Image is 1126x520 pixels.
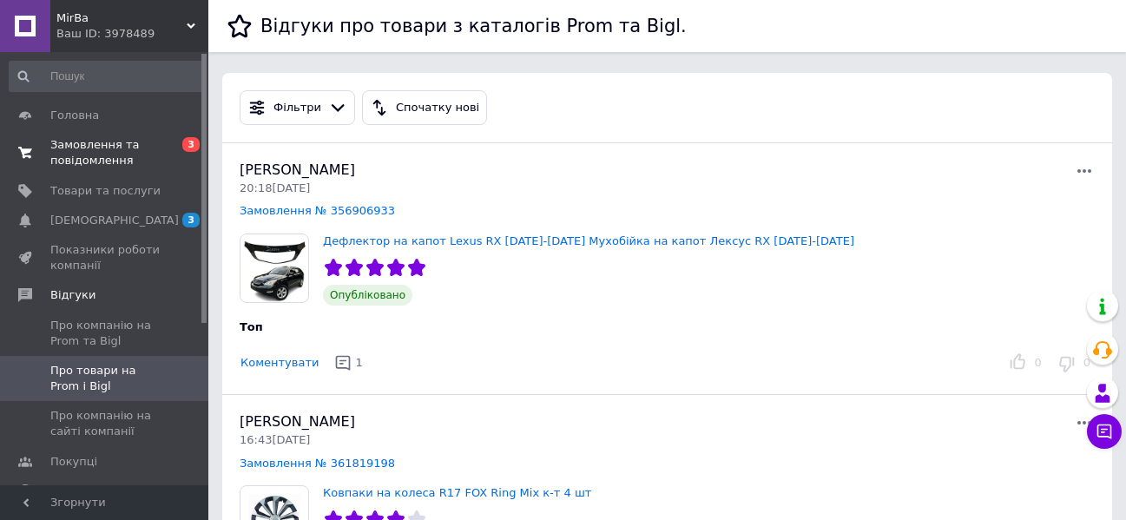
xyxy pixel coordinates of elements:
[50,408,161,439] span: Про компанію на сайті компанії
[50,137,161,168] span: Замовлення та повідомлення
[50,454,97,470] span: Покупці
[240,234,308,302] img: Дефлектор на капот Lexus RX 2003-2009 Мухобійка на капот Лексус RX 2003-2009
[270,99,325,117] div: Фільтри
[9,61,205,92] input: Пошук
[355,356,362,369] span: 1
[323,285,412,306] span: Опубліковано
[260,16,687,36] h1: Відгуки про товари з каталогів Prom та Bigl.
[50,318,161,349] span: Про компанію на Prom та Bigl
[240,181,310,194] span: 20:18[DATE]
[240,320,263,333] span: Топ
[240,413,355,430] span: [PERSON_NAME]
[323,486,591,499] a: Ковпаки на колеса R17 FOX Ring Mix к-т 4 шт
[392,99,483,117] div: Спочатку нові
[50,242,161,273] span: Показники роботи компанії
[323,234,854,247] a: Дефлектор на капот Lexus RX [DATE]-[DATE] Мухобійка на капот Лексус RX [DATE]-[DATE]
[56,26,208,42] div: Ваш ID: 3978489
[240,433,310,446] span: 16:43[DATE]
[50,108,99,123] span: Головна
[50,183,161,199] span: Товари та послуги
[50,213,179,228] span: [DEMOGRAPHIC_DATA]
[182,137,200,152] span: 3
[240,161,355,178] span: [PERSON_NAME]
[56,10,187,26] span: MirBa
[182,213,200,227] span: 3
[50,363,161,394] span: Про товари на Prom і Bigl
[240,204,395,217] a: Замовлення № 356906933
[240,457,395,470] a: Замовлення № 361819198
[330,350,370,377] button: 1
[1087,414,1122,449] button: Чат з покупцем
[50,287,95,303] span: Відгуки
[240,90,355,125] button: Фільтри
[362,90,487,125] button: Спочатку нові
[50,484,144,499] span: Каталог ProSale
[240,354,319,372] button: Коментувати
